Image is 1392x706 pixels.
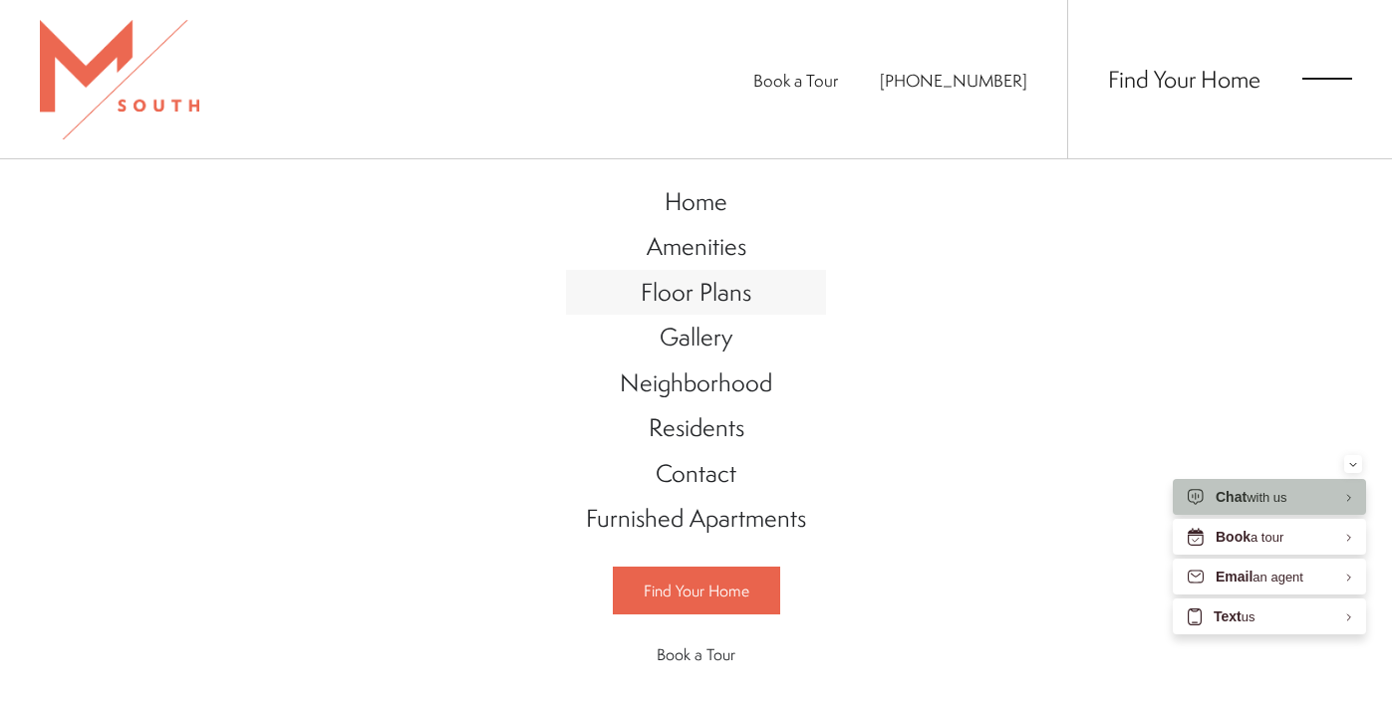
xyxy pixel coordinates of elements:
span: Residents [649,410,744,444]
a: Go to Gallery [566,315,826,360]
a: Book a Tour [613,631,780,677]
span: Gallery [660,320,732,353]
a: Go to Neighborhood [566,360,826,406]
a: Book a Tour [753,69,838,92]
span: Find Your Home [644,580,749,601]
a: Go to Floor Plans [566,270,826,316]
span: Book a Tour [657,643,735,665]
button: Open Menu [1302,70,1352,88]
span: Floor Plans [641,275,751,309]
span: Contact [656,456,736,490]
a: Go to Furnished Apartments (opens in a new tab) [566,496,826,542]
a: Go to Residents [566,405,826,451]
a: Go to Amenities [566,224,826,270]
span: Neighborhood [620,365,772,399]
img: MSouth [40,20,199,139]
a: Go to Home [566,179,826,225]
span: Home [665,184,727,218]
a: Call Us at 813-570-8014 [880,69,1027,92]
span: Amenities [647,229,746,263]
a: Find Your Home [1108,63,1260,95]
a: Go to Contact [566,451,826,497]
span: Furnished Apartments [586,501,806,535]
a: Find Your Home [613,567,780,614]
span: [PHONE_NUMBER] [880,69,1027,92]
